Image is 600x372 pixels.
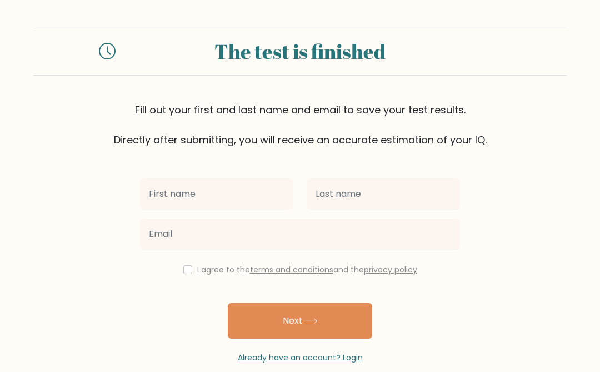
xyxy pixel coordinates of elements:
div: The test is finished [129,36,471,66]
a: Already have an account? Login [238,352,363,363]
input: First name [140,178,293,210]
a: privacy policy [364,264,417,275]
div: Fill out your first and last name and email to save your test results. Directly after submitting,... [33,102,567,147]
button: Next [228,303,372,339]
input: Email [140,219,460,250]
a: terms and conditions [250,264,333,275]
label: I agree to the and the [197,264,417,275]
input: Last name [307,178,460,210]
